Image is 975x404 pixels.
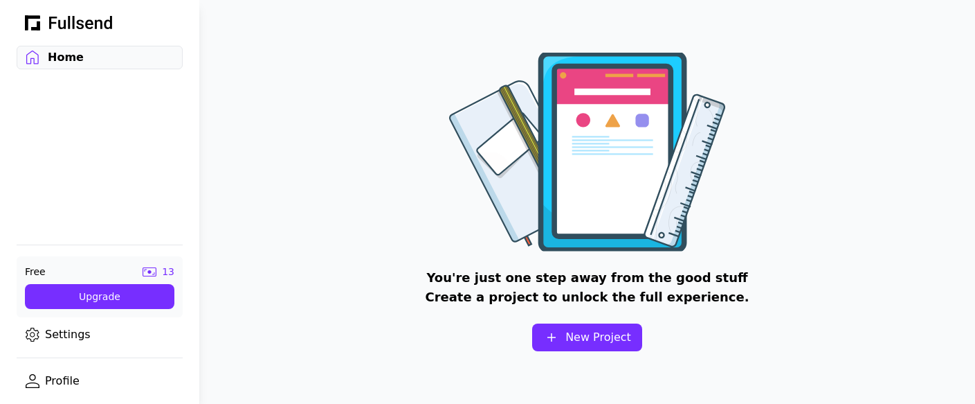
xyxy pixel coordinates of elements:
div: You're just one step away from the good stuff Create a project to unlock the full experience. [425,268,749,307]
button: New Project [532,324,642,351]
div: New Project [565,329,631,346]
div: Free [25,265,46,279]
div: Home [48,49,174,66]
a: Profile [17,369,183,393]
div: Upgrade [36,290,163,304]
div: 13 [162,265,174,279]
a: Home [17,46,183,69]
a: Settings [17,323,183,346]
button: Upgrade [25,284,174,309]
